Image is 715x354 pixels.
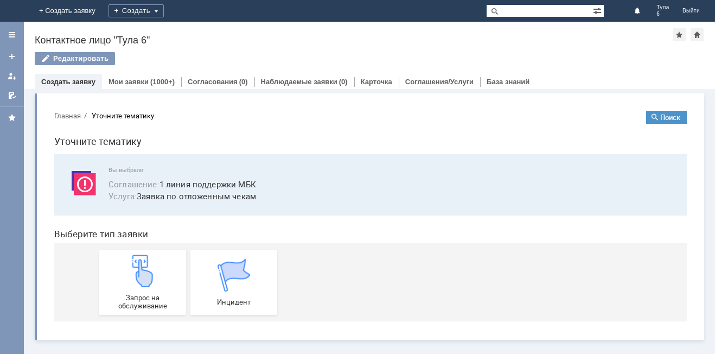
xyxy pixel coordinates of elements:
[145,148,232,213] a: Инцидент
[108,78,149,86] a: Мои заявки
[405,78,474,86] a: Соглашения/Услуги
[41,78,95,86] a: Создать заявку
[656,4,669,11] span: Тула
[239,78,248,86] div: (0)
[593,5,604,15] span: Расширенный поиск
[150,78,175,86] div: (1000+)
[81,153,113,185] img: get23c147a1b4124cbfa18e19f2abec5e8f
[172,157,205,189] img: get067d4ba7cf7247ad92597448b2db9300
[22,65,54,97] img: svg%3E
[54,148,141,213] a: Запрос на обслуживание
[188,78,238,86] a: Согласования
[339,78,348,86] div: (0)
[3,48,21,65] a: Создать заявку
[9,9,35,18] button: Главная
[35,35,673,46] div: Контактное лицо "Тула 6"
[673,28,686,41] div: Добавить в избранное
[46,10,108,18] div: Уточните тематику
[487,78,529,86] a: База знаний
[361,78,392,86] a: Карточка
[63,88,91,99] span: Услуга :
[601,9,641,22] button: Поиск
[9,127,641,137] header: Выберите тип заявки
[57,192,137,208] span: Запрос на обслуживание
[3,67,21,85] a: Мои заявки
[63,77,114,87] span: Соглашение :
[63,88,628,100] span: Заявка по отложенным чекам
[9,31,641,47] h1: Уточните тематику
[691,28,704,41] div: Сделать домашней страницей
[148,196,228,204] span: Инцидент
[656,11,669,17] span: 6
[63,76,210,88] button: Соглашение:1 линия поддержки МБК
[108,4,164,17] div: Создать
[3,87,21,104] a: Мои согласования
[261,78,337,86] a: Наблюдаемые заявки
[63,65,628,72] span: Вы выбрали:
